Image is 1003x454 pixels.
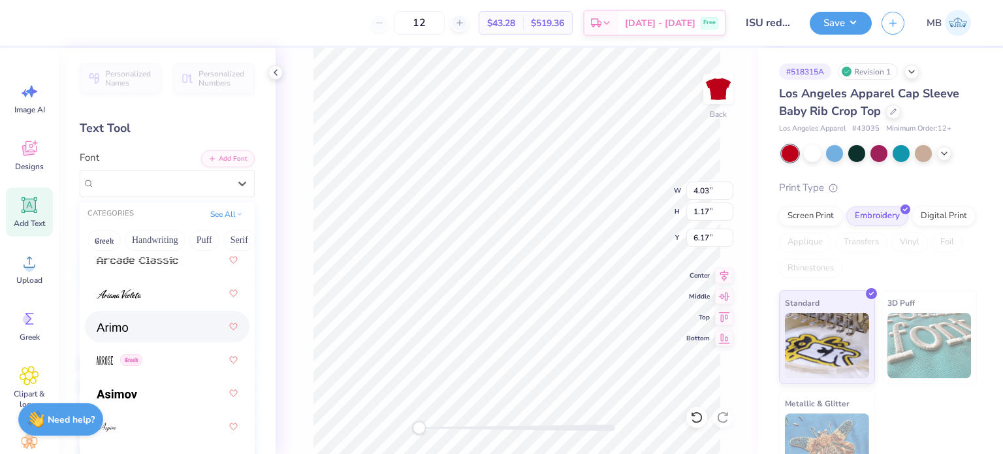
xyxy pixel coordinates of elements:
span: Greek [120,354,142,366]
span: Top [686,312,710,323]
span: Upload [16,275,42,285]
span: Middle [686,291,710,302]
button: Serif [223,230,255,251]
div: Foil [932,233,963,252]
div: Applique [779,233,831,252]
span: Image AI [14,105,45,115]
span: MB [927,16,942,31]
div: # 518315A [779,63,831,80]
span: Personalized Names [105,69,153,88]
div: Back [710,108,727,120]
span: Metallic & Glitter [785,397,850,410]
div: CATEGORIES [88,208,134,219]
span: 3D Puff [887,296,915,310]
span: Personalized Numbers [199,69,247,88]
span: Greek [20,332,40,342]
button: Personalized Names [80,63,161,93]
div: Vinyl [891,233,928,252]
img: Arcade Classic [97,256,178,265]
img: 3D Puff [887,313,972,378]
button: Add Font [201,150,255,167]
input: – – [394,11,445,35]
span: $519.36 [531,16,564,30]
div: Rhinestones [779,259,842,278]
span: Los Angeles Apparel [779,123,846,135]
button: Handwriting [125,230,185,251]
button: Personalized Numbers [173,63,255,93]
span: Free [703,18,716,27]
span: Bottom [686,333,710,344]
div: Digital Print [912,206,976,226]
button: Puff [189,230,219,251]
button: Greek [88,230,121,251]
span: Clipart & logos [8,389,51,410]
a: MB [921,10,977,36]
input: Untitled Design [736,10,800,36]
span: [DATE] - [DATE] [625,16,695,30]
span: Standard [785,296,820,310]
span: Center [686,270,710,281]
span: Designs [15,161,44,172]
div: Screen Print [779,206,842,226]
img: Standard [785,313,869,378]
img: Back [705,76,731,102]
img: Aspire [97,423,116,432]
button: See All [206,208,247,221]
img: Ariana Violeta [97,289,141,299]
div: Print Type [779,180,977,195]
div: Text Tool [80,120,255,137]
span: # 43035 [852,123,880,135]
div: Embroidery [846,206,908,226]
img: Arrose [97,356,113,365]
span: $43.28 [487,16,515,30]
span: Los Angeles Apparel Cap Sleeve Baby Rib Crop Top [779,86,959,119]
label: Font [80,150,99,165]
strong: Need help? [48,413,95,426]
span: Add Text [14,218,45,229]
img: Marianne Bagtang [945,10,971,36]
img: Arimo [97,323,128,332]
div: Revision 1 [838,63,898,80]
span: Minimum Order: 12 + [886,123,951,135]
div: Accessibility label [413,421,426,434]
button: Save [810,12,872,35]
div: Transfers [835,233,887,252]
img: Asimov [97,389,137,398]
